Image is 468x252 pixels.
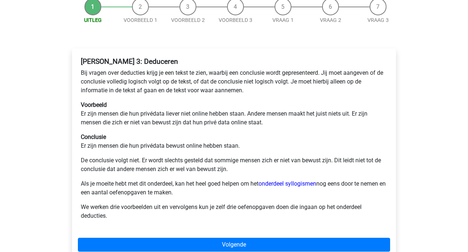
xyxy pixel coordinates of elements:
[81,101,387,127] p: Er zijn mensen die hun privédata liever niet online hebben staan. Andere mensen maakt het juist n...
[81,69,387,95] p: Bij vragen over deducties krijg je een tekst te zien, waarbij een conclusie wordt gepresenteerd. ...
[367,17,389,23] a: Vraag 3
[124,17,157,23] a: Voorbeeld 1
[84,17,102,23] a: Uitleg
[272,17,294,23] a: Vraag 1
[219,17,252,23] a: Voorbeeld 3
[171,17,205,23] a: Voorbeeld 2
[81,133,387,150] p: Er zijn mensen die hun privédata bewust online hebben staan.
[81,133,106,140] b: Conclusie
[81,57,178,66] b: [PERSON_NAME] 3: Deduceren
[78,238,390,252] a: Volgende
[81,156,387,174] p: De conclusie volgt niet. Er wordt slechts gesteld dat sommige mensen zich er niet van bewust zijn...
[81,101,107,108] b: Voorbeeld
[81,203,387,220] p: We werken drie voorbeelden uit en vervolgens kun je zelf drie oefenopgaven doen die ingaan op het...
[258,180,316,187] a: onderdeel syllogismen
[81,179,387,197] p: Als je moeite hebt met dit onderdeel, kan het heel goed helpen om het nog eens door te nemen en e...
[320,17,341,23] a: Vraag 2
